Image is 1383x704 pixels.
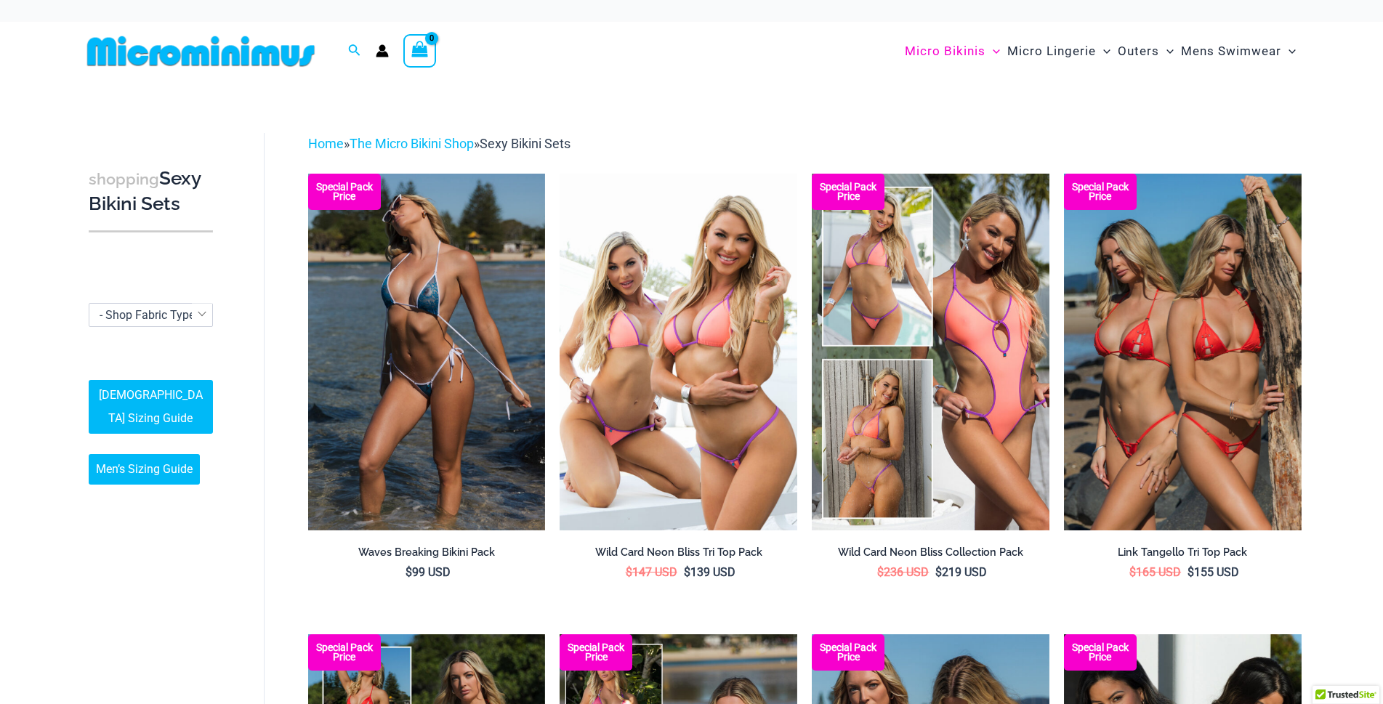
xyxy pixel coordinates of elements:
[89,304,212,326] span: - Shop Fabric Type
[812,546,1049,559] h2: Wild Card Neon Bliss Collection Pack
[560,174,797,530] a: Wild Card Neon Bliss Tri Top PackWild Card Neon Bliss Tri Top Pack BWild Card Neon Bliss Tri Top ...
[684,565,735,579] bdi: 139 USD
[376,44,389,57] a: Account icon link
[1188,565,1194,579] span: $
[560,546,797,559] h2: Wild Card Neon Bliss Tri Top Pack
[308,643,381,662] b: Special Pack Price
[626,565,677,579] bdi: 147 USD
[1096,33,1110,70] span: Menu Toggle
[1188,565,1239,579] bdi: 155 USD
[81,35,320,68] img: MM SHOP LOGO FLAT
[1118,33,1159,70] span: Outers
[1064,546,1302,565] a: Link Tangello Tri Top Pack
[877,565,884,579] span: $
[348,42,361,60] a: Search icon link
[350,136,474,151] a: The Micro Bikini Shop
[100,308,195,322] span: - Shop Fabric Type
[1004,29,1114,73] a: Micro LingerieMenu ToggleMenu Toggle
[935,565,942,579] span: $
[812,174,1049,530] a: Collection Pack (7) Collection Pack B (1)Collection Pack B (1)
[89,166,213,217] h3: Sexy Bikini Sets
[560,643,632,662] b: Special Pack Price
[1064,174,1302,530] a: Bikini Pack Bikini Pack BBikini Pack B
[684,565,690,579] span: $
[626,565,632,579] span: $
[308,174,546,530] img: Waves Breaking Ocean 312 Top 456 Bottom 08
[560,174,797,530] img: Wild Card Neon Bliss Tri Top Pack
[1007,33,1096,70] span: Micro Lingerie
[308,546,546,565] a: Waves Breaking Bikini Pack
[89,303,213,327] span: - Shop Fabric Type
[1159,33,1174,70] span: Menu Toggle
[935,565,987,579] bdi: 219 USD
[812,643,884,662] b: Special Pack Price
[812,182,884,201] b: Special Pack Price
[480,136,570,151] span: Sexy Bikini Sets
[1129,565,1136,579] span: $
[308,174,546,530] a: Waves Breaking Ocean 312 Top 456 Bottom 08 Waves Breaking Ocean 312 Top 456 Bottom 04Waves Breaki...
[406,565,451,579] bdi: 99 USD
[89,380,213,434] a: [DEMOGRAPHIC_DATA] Sizing Guide
[899,27,1302,76] nav: Site Navigation
[905,33,985,70] span: Micro Bikinis
[89,454,200,485] a: Men’s Sizing Guide
[403,34,437,68] a: View Shopping Cart, empty
[1064,182,1137,201] b: Special Pack Price
[1181,33,1281,70] span: Mens Swimwear
[812,174,1049,530] img: Collection Pack (7)
[406,565,412,579] span: $
[308,136,344,151] a: Home
[308,136,570,151] span: » »
[812,546,1049,565] a: Wild Card Neon Bliss Collection Pack
[1177,29,1299,73] a: Mens SwimwearMenu ToggleMenu Toggle
[308,182,381,201] b: Special Pack Price
[1064,546,1302,559] h2: Link Tangello Tri Top Pack
[89,170,159,188] span: shopping
[1281,33,1296,70] span: Menu Toggle
[1114,29,1177,73] a: OutersMenu ToggleMenu Toggle
[308,546,546,559] h2: Waves Breaking Bikini Pack
[985,33,1000,70] span: Menu Toggle
[877,565,929,579] bdi: 236 USD
[560,546,797,565] a: Wild Card Neon Bliss Tri Top Pack
[1064,643,1137,662] b: Special Pack Price
[1129,565,1181,579] bdi: 165 USD
[1064,174,1302,530] img: Bikini Pack
[901,29,1004,73] a: Micro BikinisMenu ToggleMenu Toggle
